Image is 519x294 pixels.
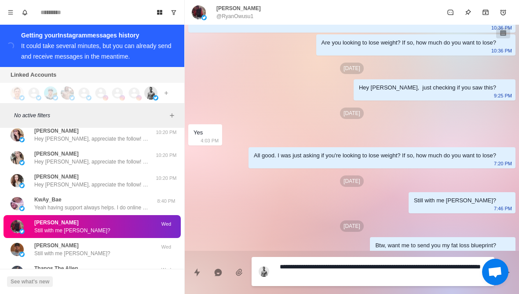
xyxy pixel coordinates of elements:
img: picture [103,95,108,100]
img: picture [11,197,24,210]
img: picture [19,95,25,100]
button: Add filters [167,110,177,121]
button: Menu [4,5,18,19]
p: Still with me [PERSON_NAME]? [34,249,110,257]
p: [DATE] [340,63,364,74]
p: [DATE] [340,175,364,187]
div: Btw, want me to send you my fat loss blueprint? [375,241,496,250]
p: 7:47 PM [494,249,512,258]
p: 10:36 PM [491,23,512,33]
img: picture [19,160,25,165]
button: Add account [161,88,172,98]
button: Show unread conversations [167,5,181,19]
div: All good. I was just asking if you're looking to lose weight? If so, how much do you want to lose? [254,151,496,160]
img: picture [11,220,24,233]
img: picture [153,95,158,100]
p: Wed [155,243,177,251]
div: Getting your Instagram messages history [21,30,174,41]
p: [PERSON_NAME] [34,150,79,158]
img: picture [11,128,24,141]
p: 7:46 PM [494,204,512,213]
img: picture [19,252,25,257]
img: picture [11,151,24,164]
p: Hey [PERSON_NAME], appreciate the follow! Want me to share with you my guide to losing fat withou... [34,158,149,166]
img: picture [192,5,206,19]
img: picture [136,95,142,100]
div: It could take several minutes, but you can already send and receive messages in the meantime. [21,42,172,60]
img: picture [61,86,74,100]
p: KwAy_Bae [34,196,62,204]
div: Hey [PERSON_NAME], just checking if you saw this? [359,83,496,93]
p: Still with me [PERSON_NAME]? [34,227,110,234]
img: picture [120,95,125,100]
div: Still with me [PERSON_NAME]? [414,196,496,205]
p: Wed [155,266,177,274]
p: Yeah having support always helps. I do online coaching - guidance and accountability. Is that som... [34,204,149,212]
img: picture [11,243,24,256]
img: picture [44,86,57,100]
p: Hey [PERSON_NAME], appreciate the follow! Want me to share with you my guide to losing fat withou... [34,181,149,189]
img: picture [19,183,25,188]
img: picture [144,86,157,100]
p: No active filters [14,112,167,119]
p: Linked Accounts [11,71,56,79]
div: Are you looking to lose weight? If so, how much do you want to lose? [322,38,496,48]
button: Pin [459,4,477,21]
p: [DATE] [340,108,364,119]
p: Hey [PERSON_NAME], appreciate the follow! Want me to share with you my guide to losing fat withou... [34,135,149,143]
p: [PERSON_NAME] [34,127,79,135]
p: 10:20 PM [155,152,177,159]
p: Thanos The Alien [34,264,78,272]
button: Mark as unread [442,4,459,21]
p: 10:20 PM [155,129,177,136]
button: Send message [498,264,515,281]
p: 10:20 PM [155,175,177,182]
p: [DATE] [340,220,364,232]
button: Reply with AI [209,264,227,281]
img: picture [11,174,24,187]
img: picture [11,266,24,279]
img: picture [201,15,207,20]
p: 9:25 PM [494,91,512,100]
img: picture [19,229,25,234]
img: picture [19,137,25,142]
button: Add media [230,264,248,281]
img: picture [86,95,91,100]
p: 8:40 PM [155,197,177,205]
p: [PERSON_NAME] [34,242,79,249]
button: Quick replies [188,264,206,281]
img: picture [53,95,58,100]
p: [PERSON_NAME] [216,4,261,12]
button: Board View [153,5,167,19]
p: @RyanOwusu1 [216,12,253,20]
img: picture [259,266,269,277]
p: 10:36 PM [491,46,512,56]
div: Open chat [482,259,508,285]
button: Archive [477,4,494,21]
p: Wed [155,220,177,228]
button: Notifications [18,5,32,19]
img: picture [19,206,25,211]
p: 7:20 PM [494,159,512,168]
p: 4:03 PM [201,136,219,145]
p: [PERSON_NAME] [34,173,79,181]
div: Yes [194,128,203,138]
button: See what's new [7,276,53,287]
button: Add reminder [494,4,512,21]
p: [PERSON_NAME] [34,219,79,227]
img: picture [36,95,41,100]
img: picture [69,95,75,100]
img: picture [11,86,24,100]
